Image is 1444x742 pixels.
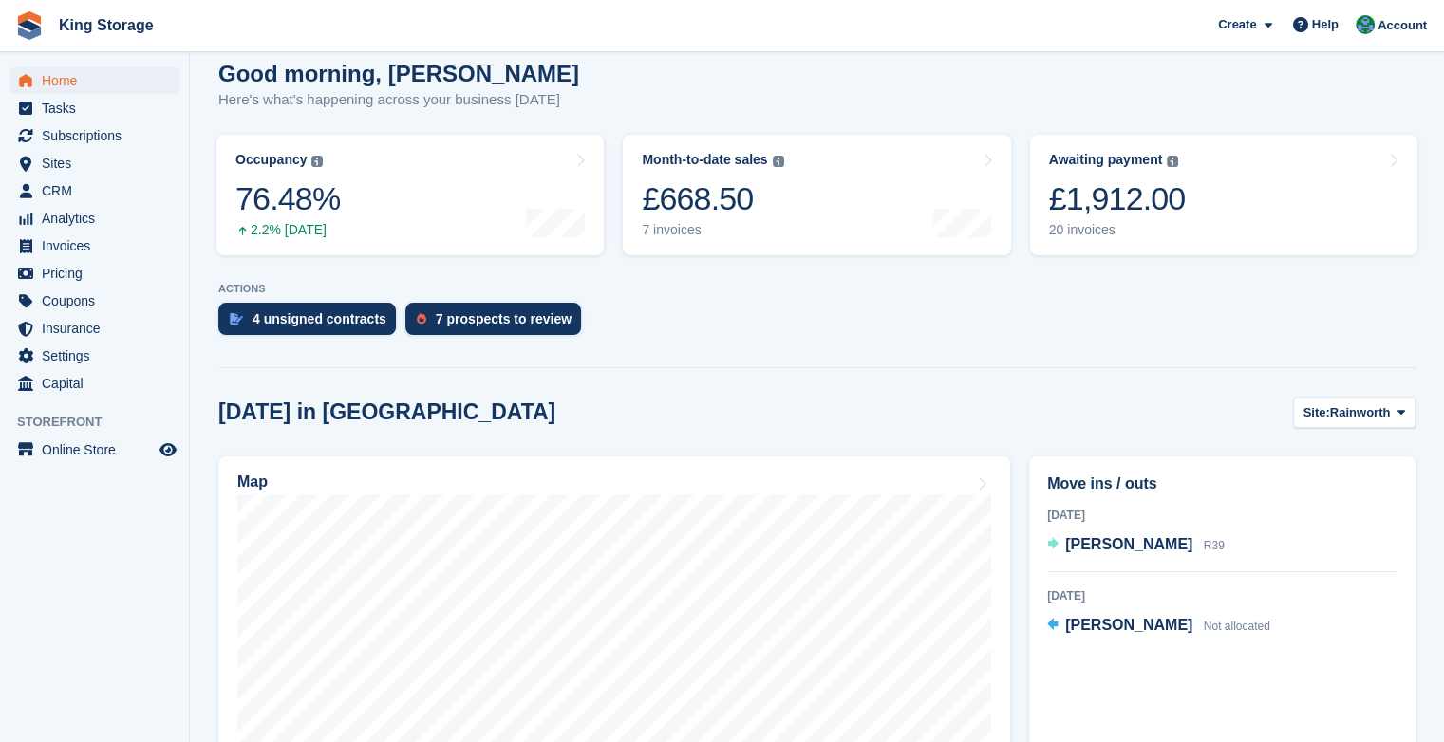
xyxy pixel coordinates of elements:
[1065,617,1192,633] span: [PERSON_NAME]
[218,399,555,425] h2: [DATE] in [GEOGRAPHIC_DATA]
[42,436,156,463] span: Online Store
[218,89,579,111] p: Here's what's happening across your business [DATE]
[230,313,243,325] img: contract_signature_icon-13c848040528278c33f63329250d36e43548de30e8caae1d1a13099fd9432cc5.svg
[1047,587,1397,604] div: [DATE]
[42,288,156,314] span: Coupons
[42,232,156,259] span: Invoices
[42,370,156,397] span: Capital
[253,311,386,326] div: 4 unsigned contracts
[235,152,307,168] div: Occupancy
[1303,403,1330,422] span: Site:
[1047,533,1225,558] a: [PERSON_NAME] R39
[1204,539,1225,552] span: R39
[42,150,156,176] span: Sites
[642,179,783,218] div: £668.50
[42,67,156,94] span: Home
[9,150,179,176] a: menu
[1047,614,1270,639] a: [PERSON_NAME] Not allocated
[51,9,161,41] a: King Storage
[1378,16,1427,35] span: Account
[9,288,179,314] a: menu
[1065,536,1192,552] span: [PERSON_NAME]
[1312,15,1339,34] span: Help
[1049,179,1186,218] div: £1,912.00
[1049,222,1186,238] div: 20 invoices
[42,122,156,149] span: Subscriptions
[42,95,156,121] span: Tasks
[1330,403,1391,422] span: Rainworth
[237,473,268,491] h2: Map
[9,205,179,232] a: menu
[42,315,156,342] span: Insurance
[436,311,572,326] div: 7 prospects to review
[9,232,179,259] a: menu
[1047,507,1397,524] div: [DATE]
[623,135,1010,255] a: Month-to-date sales £668.50 7 invoices
[773,156,784,167] img: icon-info-grey-7440780725fd019a000dd9b08b2336e03edf1995a4989e88bcd33f0948082b44.svg
[1356,15,1375,34] img: John King
[15,11,44,40] img: stora-icon-8386f47178a22dfd0bd8f6a31ec36ba5ce8667c1dd55bd0f319d3a0aa187defe.svg
[405,303,591,344] a: 7 prospects to review
[1030,135,1417,255] a: Awaiting payment £1,912.00 20 invoices
[9,95,179,121] a: menu
[218,303,405,344] a: 4 unsigned contracts
[9,260,179,287] a: menu
[1049,152,1163,168] div: Awaiting payment
[235,179,340,218] div: 76.48%
[42,177,156,204] span: CRM
[642,222,783,238] div: 7 invoices
[218,61,579,86] h1: Good morning, [PERSON_NAME]
[9,370,179,397] a: menu
[9,67,179,94] a: menu
[1204,620,1270,633] span: Not allocated
[218,283,1416,295] p: ACTIONS
[42,205,156,232] span: Analytics
[1047,473,1397,495] h2: Move ins / outs
[42,260,156,287] span: Pricing
[1218,15,1256,34] span: Create
[1167,156,1178,167] img: icon-info-grey-7440780725fd019a000dd9b08b2336e03edf1995a4989e88bcd33f0948082b44.svg
[9,315,179,342] a: menu
[9,122,179,149] a: menu
[417,313,426,325] img: prospect-51fa495bee0391a8d652442698ab0144808aea92771e9ea1ae160a38d050c398.svg
[1293,397,1416,428] button: Site: Rainworth
[9,436,179,463] a: menu
[42,343,156,369] span: Settings
[642,152,767,168] div: Month-to-date sales
[157,438,179,461] a: Preview store
[235,222,340,238] div: 2.2% [DATE]
[216,135,604,255] a: Occupancy 76.48% 2.2% [DATE]
[9,343,179,369] a: menu
[311,156,323,167] img: icon-info-grey-7440780725fd019a000dd9b08b2336e03edf1995a4989e88bcd33f0948082b44.svg
[9,177,179,204] a: menu
[17,413,189,432] span: Storefront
